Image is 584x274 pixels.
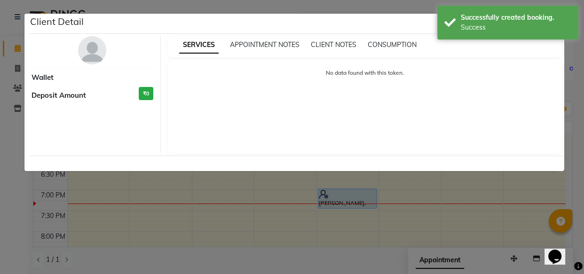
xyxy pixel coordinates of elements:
span: CLIENT NOTES [311,40,356,49]
h5: Client Detail [30,15,84,29]
span: SERVICES [179,37,219,54]
h3: ₹0 [139,87,153,101]
div: Success [461,23,571,32]
span: CONSUMPTION [368,40,417,49]
p: No data found with this token. [177,69,553,77]
div: Successfully created booking. [461,13,571,23]
iframe: chat widget [545,236,575,265]
span: APPOINTMENT NOTES [230,40,300,49]
span: Deposit Amount [32,90,86,101]
img: avatar [78,36,106,64]
span: Wallet [32,72,54,83]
